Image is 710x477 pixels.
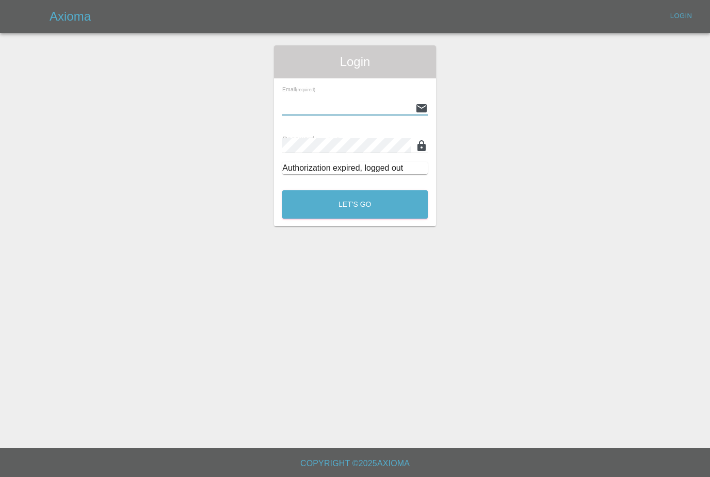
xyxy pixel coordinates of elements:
[8,456,702,471] h6: Copyright © 2025 Axioma
[315,137,341,143] small: (required)
[282,135,340,143] span: Password
[665,8,698,24] a: Login
[282,86,315,92] span: Email
[282,54,428,70] span: Login
[50,8,91,25] h5: Axioma
[296,88,315,92] small: (required)
[282,162,428,174] div: Authorization expired, logged out
[282,190,428,219] button: Let's Go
